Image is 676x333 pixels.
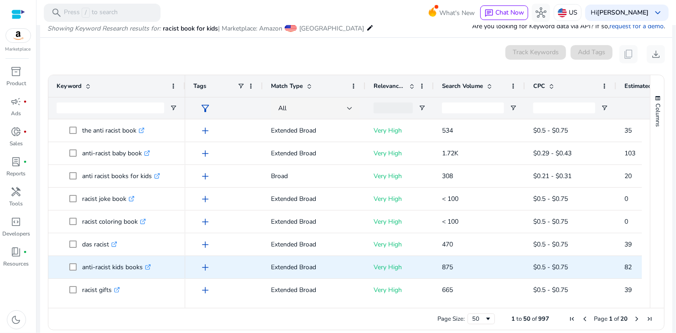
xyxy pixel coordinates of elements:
[442,149,458,158] span: 1.72K
[633,315,640,323] div: Next Page
[64,8,118,18] p: Press to search
[620,315,628,323] span: 20
[624,286,632,294] span: 39
[374,190,426,208] p: Very High
[11,186,22,197] span: handyman
[10,200,23,208] p: Tools
[654,103,662,127] span: Columns
[374,281,426,299] p: Very High
[538,315,549,323] span: 997
[7,169,26,178] p: Reports
[200,285,211,296] span: add
[193,82,206,90] span: Tags
[442,126,453,135] span: 534
[442,172,453,180] span: 308
[366,22,374,33] mat-icon: edit
[163,24,218,33] span: racist book for kids
[484,9,494,18] span: chat
[442,102,504,113] input: Search Volume Filter Input
[200,125,211,136] span: add
[11,216,22,227] span: code_blocks
[532,4,550,22] button: hub
[652,7,663,18] span: keyboard_arrow_down
[516,315,522,323] span: to
[200,194,211,205] span: add
[646,315,653,323] div: Last Page
[200,171,211,182] span: add
[624,172,632,180] span: 20
[218,24,282,33] span: | Marketplace: Amazon
[374,82,406,90] span: Relevance Score
[601,104,608,112] button: Open Filter Menu
[511,315,515,323] span: 1
[609,315,613,323] span: 1
[374,212,426,231] p: Very High
[271,144,357,163] p: Extended Broad
[47,24,161,33] i: Showing Keyword Research results for:
[614,315,619,323] span: of
[418,104,426,112] button: Open Filter Menu
[624,217,628,226] span: 0
[57,102,164,113] input: Keyword Filter Input
[536,7,546,18] span: hub
[558,8,567,17] img: us.svg
[200,103,211,114] span: filter_alt
[271,82,303,90] span: Match Type
[271,212,357,231] p: Extended Broad
[533,217,568,226] span: $0.5 - $0.75
[10,139,23,148] p: Sales
[11,109,21,118] p: Ads
[299,24,364,33] span: [GEOGRAPHIC_DATA]
[472,315,484,323] div: 50
[624,126,632,135] span: 35
[442,195,458,203] span: < 100
[24,130,27,133] span: fiber_manual_record
[82,212,146,231] p: racist coloring book
[624,149,635,158] span: 103
[5,46,31,53] p: Marketplace
[24,100,27,103] span: fiber_manual_record
[533,126,568,135] span: $0.5 - $0.75
[11,314,22,325] span: dark_mode
[374,144,426,163] p: Very High
[82,281,120,299] p: racist gifts
[200,262,211,273] span: add
[468,313,495,324] div: Page Size
[374,258,426,277] p: Very High
[24,160,27,164] span: fiber_manual_record
[200,216,211,227] span: add
[533,263,568,272] span: $0.5 - $0.75
[271,167,357,185] p: Broad
[82,121,145,140] p: the anti racist book
[594,315,608,323] span: Page
[581,315,588,323] div: Previous Page
[523,315,530,323] span: 50
[82,190,135,208] p: racist joke book
[647,45,665,63] button: download
[442,217,458,226] span: < 100
[271,190,357,208] p: Extended Broad
[6,79,26,87] p: Product
[271,258,357,277] p: Extended Broad
[2,230,30,238] p: Developers
[271,121,357,140] p: Extended Broad
[11,96,22,107] span: campaign
[200,148,211,159] span: add
[650,49,661,60] span: download
[442,286,453,294] span: 665
[533,82,545,90] span: CPC
[11,126,22,137] span: donut_small
[624,240,632,249] span: 39
[6,29,31,42] img: amazon.svg
[11,156,22,167] span: lab_profile
[374,121,426,140] p: Very High
[533,172,572,180] span: $0.21 - $0.31
[442,263,453,272] span: 875
[82,258,151,277] p: anti-racist kids books
[82,167,160,185] p: anti racist books for kids
[374,235,426,254] p: Very High
[442,82,483,90] span: Search Volume
[374,167,426,185] p: Very High
[624,263,632,272] span: 82
[82,8,90,18] span: /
